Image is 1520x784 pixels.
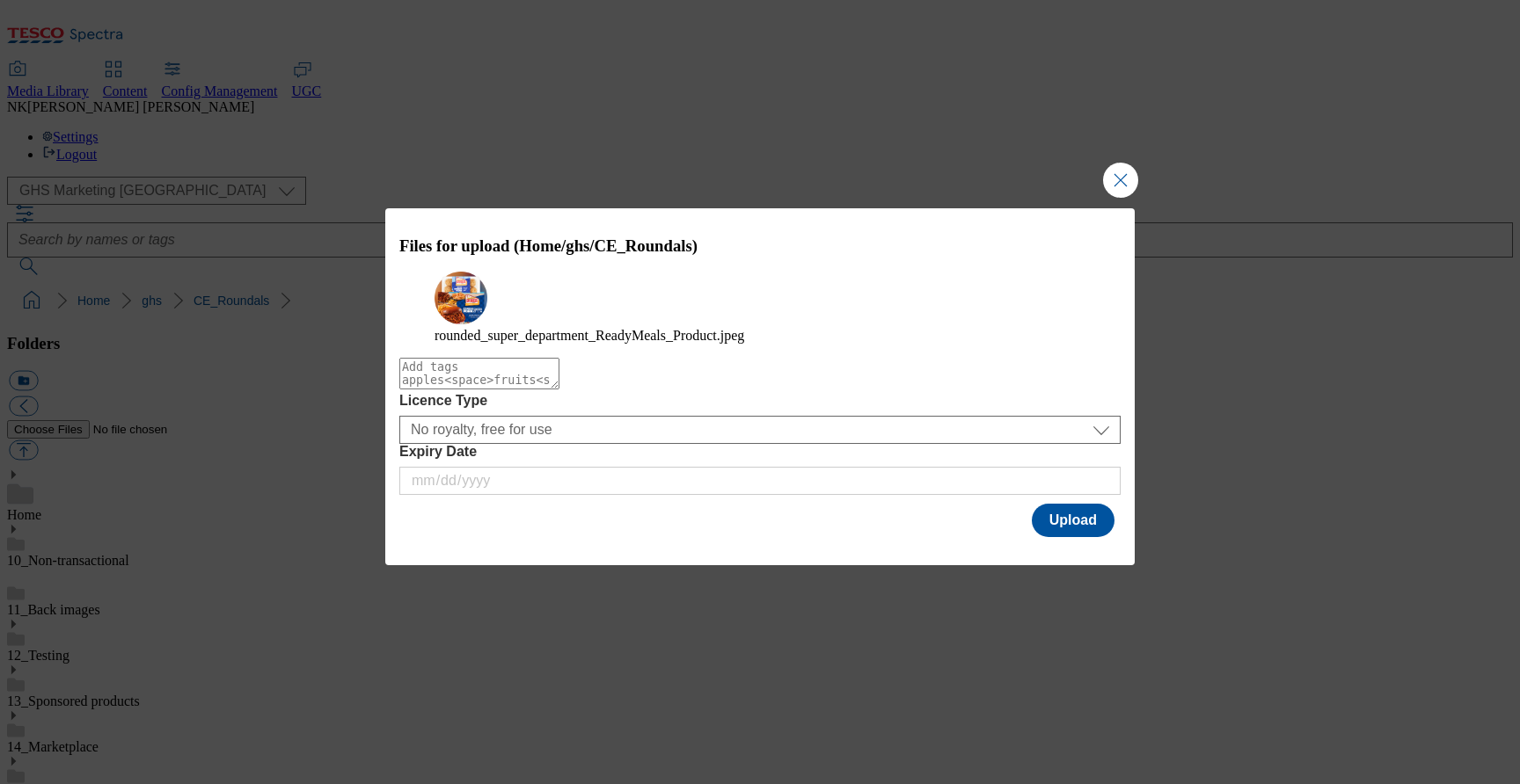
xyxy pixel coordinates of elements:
img: preview [435,272,487,324]
button: Close Modal [1103,163,1138,198]
label: Licence Type [399,393,1121,409]
button: Upload [1032,504,1114,537]
label: Expiry Date [399,444,1121,460]
h3: Files for upload (Home/ghs/CE_Roundals) [399,236,1121,256]
div: Modal [385,208,1135,566]
figcaption: rounded_super_department_ReadyMeals_Product.jpeg [435,328,1085,344]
